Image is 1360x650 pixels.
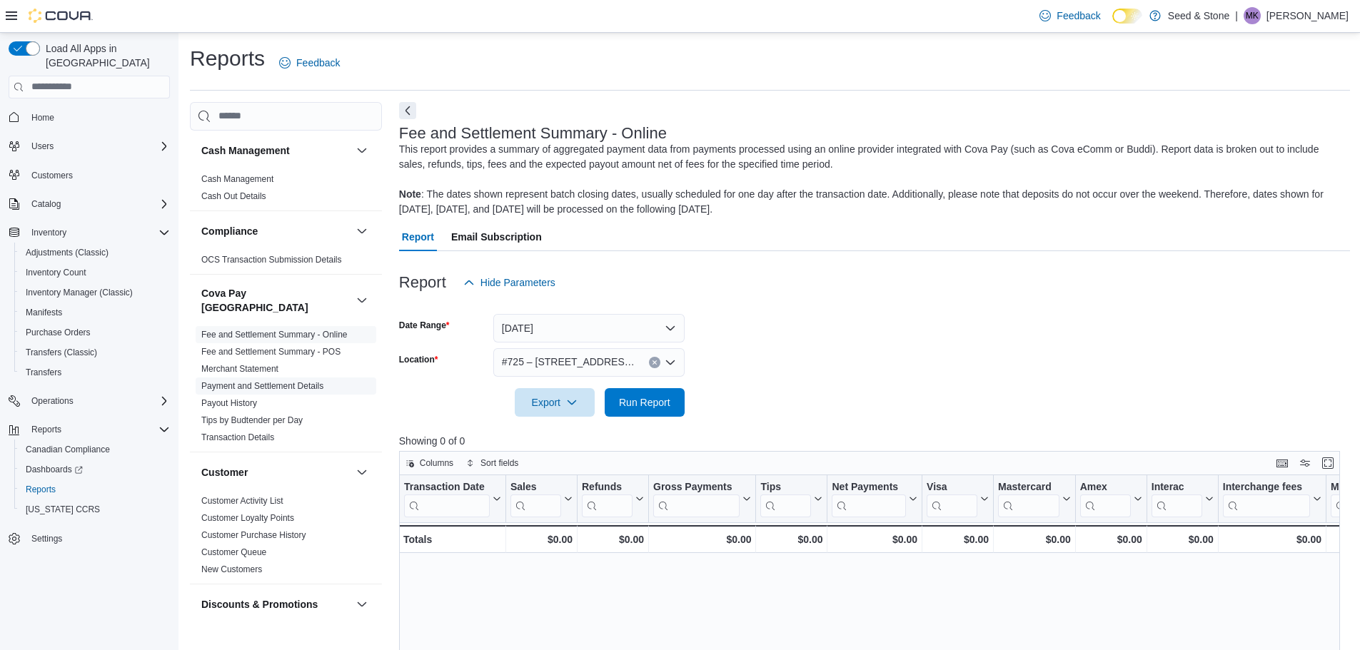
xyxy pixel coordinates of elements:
[26,224,72,241] button: Inventory
[201,286,351,315] button: Cova Pay [GEOGRAPHIC_DATA]
[1080,480,1142,517] button: Amex
[20,264,170,281] span: Inventory Count
[190,44,265,73] h1: Reports
[26,224,170,241] span: Inventory
[927,480,977,517] div: Visa
[20,461,89,478] a: Dashboards
[26,421,67,438] button: Reports
[760,480,811,494] div: Tips
[20,501,170,518] span: Washington CCRS
[26,529,170,547] span: Settings
[14,362,176,382] button: Transfers
[20,344,103,361] a: Transfers (Classic)
[20,441,116,458] a: Canadian Compliance
[201,143,290,158] h3: Cash Management
[26,138,59,155] button: Users
[1235,7,1238,24] p: |
[451,223,542,251] span: Email Subscription
[26,195,170,213] span: Catalog
[649,357,660,368] button: Clear input
[190,492,382,584] div: Customer
[353,223,371,240] button: Compliance
[760,480,822,517] button: Tips
[26,307,62,318] span: Manifests
[190,251,382,274] div: Compliance
[653,480,740,494] div: Gross Payments
[31,395,74,407] span: Operations
[201,363,278,375] span: Merchant Statement
[760,480,811,517] div: Tips
[40,41,170,70] span: Load All Apps in [GEOGRAPHIC_DATA]
[1266,7,1349,24] p: [PERSON_NAME]
[998,480,1071,517] button: Mastercard
[605,388,685,417] button: Run Report
[998,480,1059,517] div: Mastercard
[1223,480,1321,517] button: Interchange fees
[353,464,371,481] button: Customer
[26,166,170,184] span: Customers
[832,480,917,517] button: Net Payments
[3,528,176,549] button: Settings
[20,304,170,321] span: Manifests
[26,327,91,338] span: Purchase Orders
[832,480,906,517] div: Net Payments
[201,191,266,202] span: Cash Out Details
[3,420,176,440] button: Reports
[20,284,170,301] span: Inventory Manager (Classic)
[1057,9,1100,23] span: Feedback
[582,480,633,517] div: Refunds
[1080,480,1131,494] div: Amex
[31,424,61,435] span: Reports
[20,501,106,518] a: [US_STATE] CCRS
[201,547,266,558] span: Customer Queue
[402,223,434,251] span: Report
[201,597,351,611] button: Discounts & Promotions
[201,380,323,392] span: Payment and Settlement Details
[201,191,266,201] a: Cash Out Details
[1112,9,1142,24] input: Dark Mode
[1080,480,1131,517] div: Amex
[1223,531,1321,548] div: $0.00
[400,455,459,472] button: Columns
[1296,455,1314,472] button: Display options
[399,188,421,200] b: Note
[201,432,274,442] a: Transaction Details
[399,125,667,142] h3: Fee and Settlement Summary - Online
[510,480,573,517] button: Sales
[582,531,644,548] div: $0.00
[927,531,989,548] div: $0.00
[1152,480,1202,494] div: Interac
[20,481,61,498] a: Reports
[26,367,61,378] span: Transfers
[26,530,68,547] a: Settings
[582,480,633,494] div: Refunds
[14,323,176,342] button: Purchase Orders
[20,304,68,321] a: Manifests
[3,194,176,214] button: Catalog
[201,529,306,541] span: Customer Purchase History
[20,364,170,381] span: Transfers
[1223,480,1310,494] div: Interchange fees
[201,224,351,238] button: Compliance
[1246,7,1259,24] span: MK
[31,141,54,152] span: Users
[510,480,561,494] div: Sales
[404,480,490,494] div: Transaction Date
[510,531,573,548] div: $0.00
[3,165,176,186] button: Customers
[201,465,351,479] button: Customer
[832,531,917,548] div: $0.00
[403,531,501,548] div: Totals
[1168,7,1229,24] p: Seed & Stone
[1223,480,1310,517] div: Interchange fees
[26,267,86,278] span: Inventory Count
[399,434,1350,448] p: Showing 0 of 0
[523,388,586,417] span: Export
[653,480,751,517] button: Gross Payments
[20,441,170,458] span: Canadian Compliance
[619,395,670,410] span: Run Report
[26,195,66,213] button: Catalog
[201,398,257,408] a: Payout History
[3,223,176,243] button: Inventory
[1152,480,1202,517] div: Interac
